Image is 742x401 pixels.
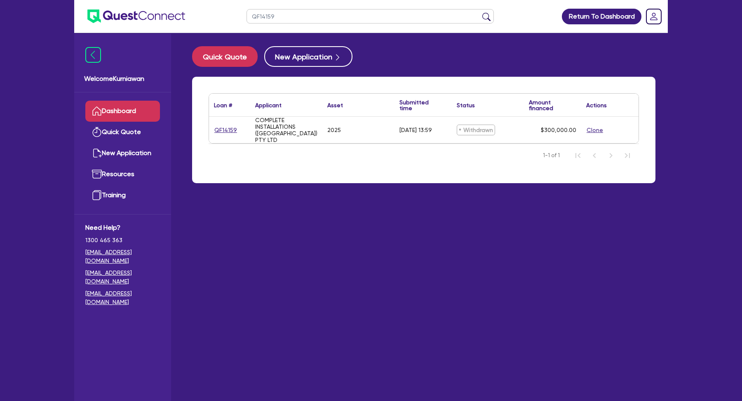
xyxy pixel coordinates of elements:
[85,164,160,185] a: Resources
[255,102,282,108] div: Applicant
[603,147,619,164] button: Next Page
[327,102,343,108] div: Asset
[529,99,576,111] div: Amount financed
[85,236,160,245] span: 1300 465 363
[85,47,101,63] img: icon-menu-close
[541,127,576,133] span: $300,000.00
[457,102,475,108] div: Status
[643,6,665,27] a: Dropdown toggle
[192,46,264,67] a: Quick Quote
[399,99,439,111] div: Submitted time
[85,122,160,143] a: Quick Quote
[457,125,495,135] span: Withdrawn
[586,147,603,164] button: Previous Page
[619,147,636,164] button: Last Page
[85,289,160,307] a: [EMAIL_ADDRESS][DOMAIN_NAME]
[247,9,494,24] input: Search by name, application ID or mobile number...
[192,46,258,67] button: Quick Quote
[85,101,160,122] a: Dashboard
[214,125,237,135] a: QF14159
[92,169,102,179] img: resources
[570,147,586,164] button: First Page
[92,127,102,137] img: quick-quote
[255,117,317,143] div: COMPLETE INSTALLATIONS ([GEOGRAPHIC_DATA]) PTY LTD
[214,102,232,108] div: Loan #
[586,102,607,108] div: Actions
[562,9,641,24] a: Return To Dashboard
[399,127,432,133] div: [DATE] 13:59
[84,74,161,84] span: Welcome Kurniawan
[327,127,341,133] div: 2025
[85,143,160,164] a: New Application
[85,185,160,206] a: Training
[264,46,352,67] button: New Application
[85,269,160,286] a: [EMAIL_ADDRESS][DOMAIN_NAME]
[87,9,185,23] img: quest-connect-logo-blue
[543,151,560,160] span: 1-1 of 1
[92,190,102,200] img: training
[586,125,603,135] button: Clone
[92,148,102,158] img: new-application
[85,248,160,265] a: [EMAIL_ADDRESS][DOMAIN_NAME]
[85,223,160,233] span: Need Help?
